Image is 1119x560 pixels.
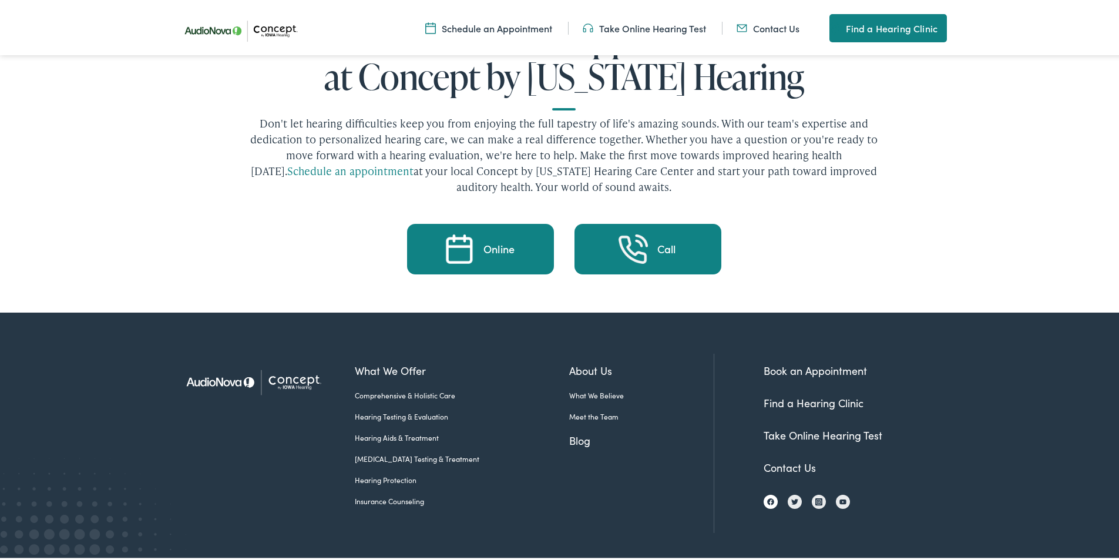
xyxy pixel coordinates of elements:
a: Take Online Hearing Test [764,425,882,440]
a: Hearing Testing & Evaluation [355,409,569,420]
div: Call [657,242,676,252]
img: Take an Online Hearing Test [619,232,648,261]
a: Find a Hearing Clinic [829,12,947,40]
a: What We Offer [355,360,569,376]
img: utility icon [737,19,747,32]
img: Facebook icon, indicating the presence of the site or brand on the social media platform. [767,496,774,503]
a: Insurance Counseling [355,494,569,504]
div: Online [483,242,515,252]
img: Twitter [791,496,798,503]
a: Hearing Protection [355,472,569,483]
a: [MEDICAL_DATA] Testing & Treatment [355,451,569,462]
img: utility icon [829,19,840,33]
a: Comprehensive & Holistic Care [355,388,569,398]
a: Take an Online Hearing Test Call [574,222,721,272]
a: Blog [569,430,714,446]
a: Schedule an Appointment [425,19,552,32]
a: Take Online Hearing Test [583,19,706,32]
a: Book an Appointment [764,361,867,375]
a: What We Believe [569,388,714,398]
img: YouTube [839,497,846,503]
a: Meet the Team [569,409,714,420]
a: Contact Us [764,458,816,472]
a: Find a Hearing Clinic [764,393,863,408]
p: Don't let hearing difficulties keep you from enjoying the full tapestry of life's amazing sounds.... [247,113,881,192]
a: Schedule an appointment [287,161,414,176]
img: Instagram [815,495,822,504]
a: About Us [569,360,714,376]
a: Hearing Aids & Treatment [355,430,569,441]
img: Schedule an Appointment [445,232,474,261]
img: Concept by Iowa Hearing [176,351,338,408]
a: Schedule an Appointment Online [407,222,554,272]
img: A calendar icon to schedule an appointment at Concept by Iowa Hearing. [425,19,436,32]
a: Contact Us [737,19,799,32]
img: utility icon [583,19,593,32]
